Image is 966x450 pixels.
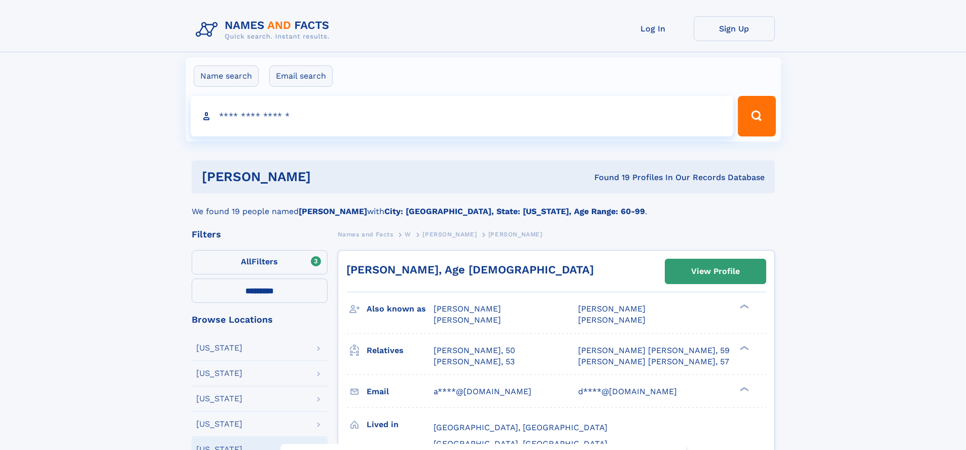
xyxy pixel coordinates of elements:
[434,439,607,448] span: [GEOGRAPHIC_DATA], [GEOGRAPHIC_DATA]
[202,170,453,183] h1: [PERSON_NAME]
[434,315,501,325] span: [PERSON_NAME]
[578,315,646,325] span: [PERSON_NAME]
[338,228,393,240] a: Names and Facts
[192,250,328,274] label: Filters
[452,172,765,183] div: Found 19 Profiles In Our Records Database
[191,96,734,136] input: search input
[737,303,749,310] div: ❯
[737,344,749,351] div: ❯
[488,231,543,238] span: [PERSON_NAME]
[422,228,477,240] a: [PERSON_NAME]
[578,345,730,356] a: [PERSON_NAME] [PERSON_NAME], 59
[196,369,242,377] div: [US_STATE]
[691,260,740,283] div: View Profile
[578,304,646,314] span: [PERSON_NAME]
[196,420,242,428] div: [US_STATE]
[405,228,411,240] a: W
[367,383,434,400] h3: Email
[434,356,515,367] a: [PERSON_NAME], 53
[299,206,367,216] b: [PERSON_NAME]
[241,257,252,266] span: All
[367,300,434,318] h3: Also known as
[737,386,749,392] div: ❯
[192,230,328,239] div: Filters
[196,395,242,403] div: [US_STATE]
[434,345,515,356] a: [PERSON_NAME], 50
[694,16,775,41] a: Sign Up
[269,65,333,87] label: Email search
[738,96,775,136] button: Search Button
[405,231,411,238] span: W
[194,65,259,87] label: Name search
[367,416,434,433] h3: Lived in
[367,342,434,359] h3: Relatives
[192,16,338,44] img: Logo Names and Facts
[578,356,729,367] a: [PERSON_NAME] [PERSON_NAME], 57
[346,263,594,276] a: [PERSON_NAME], Age [DEMOGRAPHIC_DATA]
[434,304,501,314] span: [PERSON_NAME]
[384,206,645,216] b: City: [GEOGRAPHIC_DATA], State: [US_STATE], Age Range: 60-99
[192,315,328,324] div: Browse Locations
[613,16,694,41] a: Log In
[422,231,477,238] span: [PERSON_NAME]
[192,193,775,218] div: We found 19 people named with .
[665,259,766,284] a: View Profile
[434,423,607,432] span: [GEOGRAPHIC_DATA], [GEOGRAPHIC_DATA]
[196,344,242,352] div: [US_STATE]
